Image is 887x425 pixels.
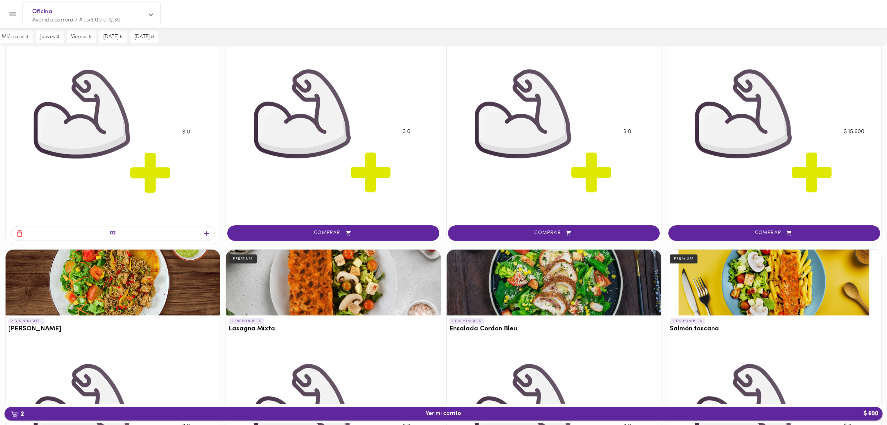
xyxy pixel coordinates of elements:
[670,45,878,218] div: $ 15.600
[667,250,881,315] div: Salmón toscana
[6,250,220,315] div: Arroz chaufa
[229,45,437,218] div: $ 0
[229,326,438,333] h3: Lasagna Mixta
[229,318,264,324] p: 2 DISPONIBLES
[11,411,19,418] img: cart.png
[8,326,217,333] h3: [PERSON_NAME]
[448,225,660,241] button: COMPRAR
[236,230,430,236] span: COMPRAR
[4,6,21,23] button: Menu
[5,407,882,420] button: 2Ver mi carrito$ 600
[134,34,154,40] span: [DATE] 8
[450,45,658,218] div: $ 0
[110,229,116,237] p: 02
[229,254,257,263] div: PREMIUM
[677,230,871,236] span: COMPRAR
[426,410,461,417] span: Ver mi carrito
[457,230,651,236] span: COMPRAR
[449,318,484,324] p: 1 DISPONIBLES
[2,34,28,40] span: miércoles 3
[130,31,158,43] button: [DATE] 8
[670,45,844,218] img: 3c9730_d571e2bb10fd466bb8d4b1f1dc8ae5fc~mv2.png
[7,409,28,418] b: 2
[8,318,44,324] p: 2 DISPONIBLES
[99,31,127,43] button: [DATE] 6
[229,45,403,218] img: 3c9730_d571e2bb10fd466bb8d4b1f1dc8ae5fc~mv2.png
[670,318,705,324] p: 7 DISPONIBLES
[670,326,879,333] h3: Salmón toscana
[36,31,63,43] button: jueves 4
[103,34,123,40] span: [DATE] 6
[32,7,144,16] span: Oficina
[670,254,698,263] div: PREMIUM
[227,225,439,241] button: COMPRAR
[40,34,59,40] span: jueves 4
[9,45,217,219] div: $ 0
[450,45,623,218] img: 3c9730_d571e2bb10fd466bb8d4b1f1dc8ae5fc~mv2.png
[9,45,182,219] img: 3c9730_d571e2bb10fd466bb8d4b1f1dc8ae5fc~mv2.png
[449,326,658,333] h3: Ensalada Cordon Bleu
[668,225,880,241] button: COMPRAR
[32,17,121,23] span: Avenida carrera 7 # ... • 9:00 a 12:30
[847,385,880,418] iframe: Messagebird Livechat Widget
[226,250,440,315] div: Lasagna Mixta
[67,31,96,43] button: viernes 5
[71,34,91,40] span: viernes 5
[447,250,661,315] div: Ensalada Cordon Bleu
